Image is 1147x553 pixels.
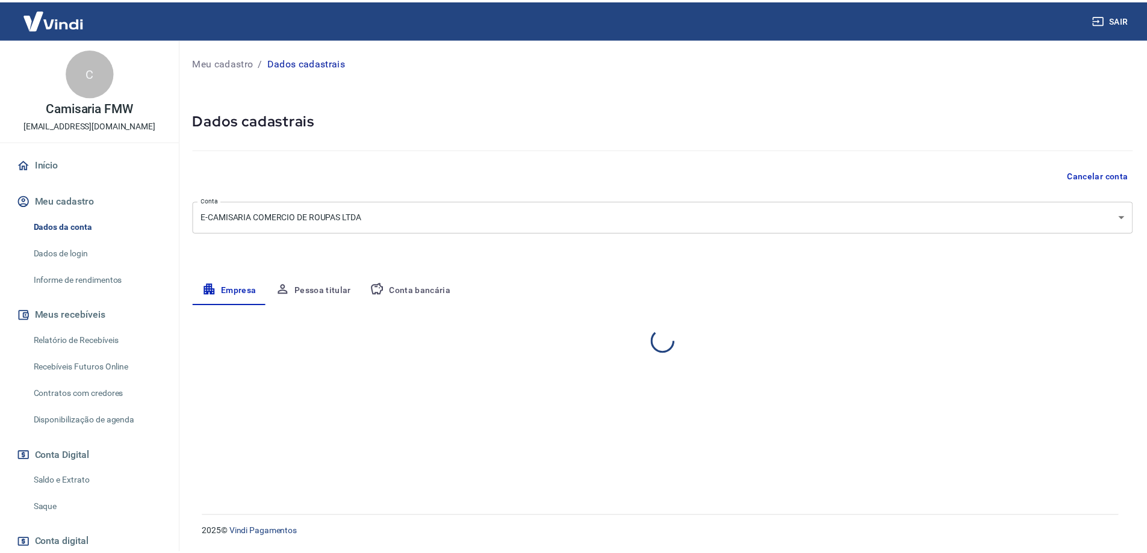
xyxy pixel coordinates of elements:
[29,495,166,520] a: Saque
[29,382,166,406] a: Contratos com credores
[194,276,268,305] button: Empresa
[204,526,1127,539] p: 2025 ©
[269,55,347,70] p: Dados cadastrais
[14,1,93,37] img: Vindi
[363,276,464,305] button: Conta bancária
[14,442,166,469] button: Conta Digital
[66,48,114,96] div: C
[29,328,166,353] a: Relatório de Recebíveis
[29,469,166,493] a: Saldo e Extrato
[29,408,166,433] a: Disponibilização de agenda
[194,111,1142,130] h5: Dados cadastrais
[29,214,166,238] a: Dados da conta
[231,527,299,537] a: Vindi Pagamentos
[14,151,166,178] a: Início
[194,55,255,70] a: Meu cadastro
[14,301,166,328] button: Meus recebíveis
[35,534,89,551] span: Conta digital
[23,119,157,131] p: [EMAIL_ADDRESS][DOMAIN_NAME]
[29,267,166,292] a: Informe de rendimentos
[1098,8,1142,31] button: Sair
[29,241,166,265] a: Dados de login
[14,187,166,214] button: Meu cadastro
[194,201,1142,233] div: E-CAMISARIA COMERCIO DE ROUPAS LTDA
[268,276,364,305] button: Pessoa titular
[260,55,264,70] p: /
[202,196,219,205] label: Conta
[1071,164,1142,187] button: Cancelar conta
[29,354,166,379] a: Recebíveis Futuros Online
[46,101,134,114] p: Camisaria FMW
